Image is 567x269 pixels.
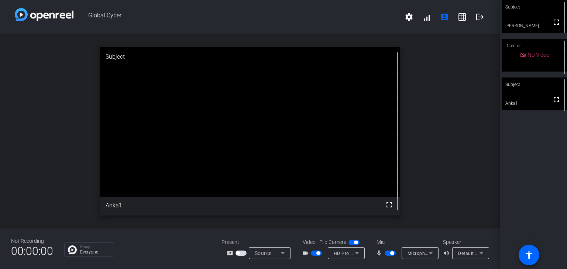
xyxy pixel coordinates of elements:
[15,8,73,21] img: white-gradient.svg
[385,200,394,209] mat-icon: fullscreen
[11,237,53,245] div: Not Recording
[502,77,567,92] div: Subject
[440,13,449,21] mat-icon: account_box
[525,251,533,259] mat-icon: accessibility
[376,249,385,258] mat-icon: mic_none
[255,250,272,256] span: Source
[369,238,443,246] div: Mic
[227,249,236,258] mat-icon: screen_share_outline
[80,250,110,254] p: Everyone
[100,47,400,67] div: Subject
[443,238,487,246] div: Speaker
[552,18,561,27] mat-icon: fullscreen
[302,249,311,258] mat-icon: videocam_outline
[475,13,484,21] mat-icon: logout
[80,245,110,249] p: Group
[458,13,467,21] mat-icon: grid_on
[405,13,413,21] mat-icon: settings
[73,8,400,26] span: Global Cyber
[528,52,549,58] span: No Video
[303,238,316,246] span: Video
[221,238,295,246] div: Present
[334,250,410,256] span: HD Pro Webcam C920 (046d:082d)
[68,245,77,254] img: Chat Icon
[319,238,347,246] span: Flip Camera
[11,242,53,260] span: 00:00:00
[502,39,567,53] div: Director
[408,250,514,256] span: Microphone (HD Pro Webcam C920) (046d:082d)
[552,95,561,104] mat-icon: fullscreen
[418,8,436,26] button: signal_cellular_alt
[443,249,452,258] mat-icon: volume_up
